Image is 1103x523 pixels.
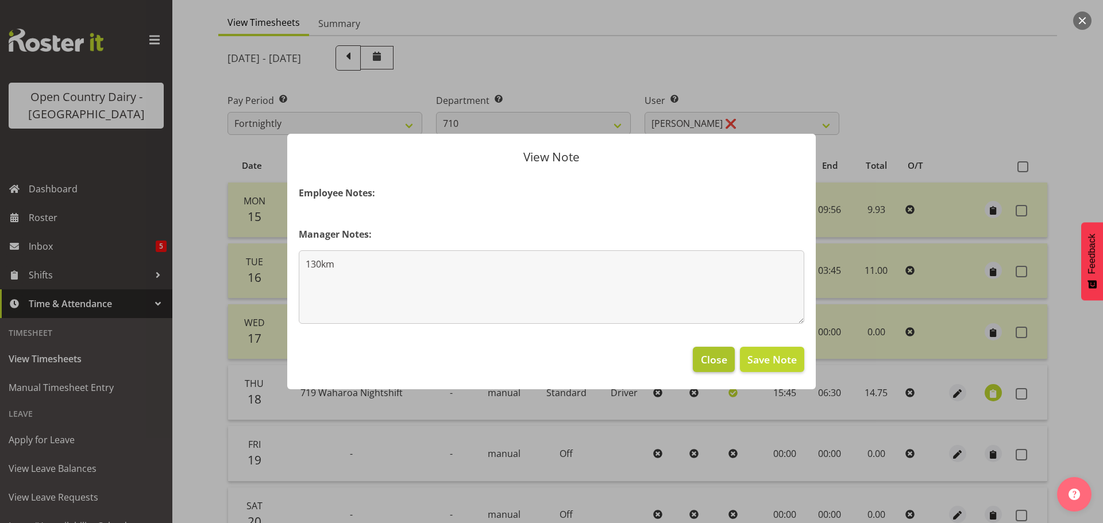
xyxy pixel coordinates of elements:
p: View Note [299,151,804,163]
button: Close [693,347,734,372]
span: Save Note [747,352,797,367]
h4: Manager Notes: [299,227,804,241]
span: Close [701,352,727,367]
button: Feedback - Show survey [1081,222,1103,300]
img: help-xxl-2.png [1069,489,1080,500]
span: Feedback [1087,234,1097,274]
button: Save Note [740,347,804,372]
h4: Employee Notes: [299,186,804,200]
